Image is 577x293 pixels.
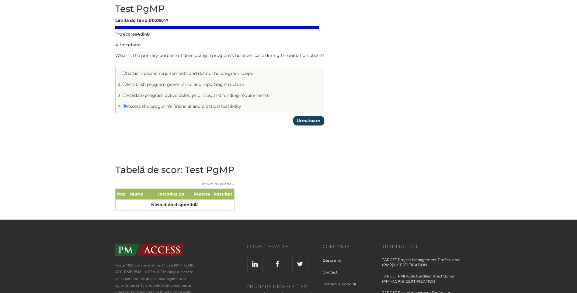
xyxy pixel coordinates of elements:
h2: Test PgMP [115,4,324,14]
span: 4. [118,104,122,109]
a: Termeni si conditii [323,281,360,293]
th: Rezultat [212,189,235,199]
th: Nume [128,189,150,199]
label: Assess the program’s financial and practical feasibility [123,104,241,109]
h2: Tabelă de scor: Test PgMP [115,165,235,175]
span: 1. [118,71,120,76]
input: Establish program governance and reporting structure [123,82,127,86]
h3: Training-uri [382,244,462,249]
th: Introdus pe [150,189,193,199]
th: Puncte [193,189,212,199]
label: Validate program deliverables, priorities, and funding requirements [123,93,269,98]
a: TARGET PMI Agile Certified Practitioner (PMI-ACP)® CERTIFICATION [382,274,462,290]
h3: Conecteaza-te [204,244,288,249]
span: 00:09:47 [149,18,169,23]
span: 4 [115,42,118,48]
h3: Abonare Newsletter [245,284,314,289]
a: Despre noi [323,258,347,269]
label: Gather specific requirements and define the program scope [122,71,253,76]
th: Poz. [115,189,128,199]
label: Establish program governance and reporting structure [123,82,244,87]
span: 3. [118,93,121,98]
div: Limită de timp: [115,17,324,24]
p: What is the primary purpose of developing a program’s business case during the initiation phase? [115,52,324,59]
input: Assess the program’s financial and practical feasibility [123,104,127,108]
h3: Companie [323,244,373,249]
div: Întrebarea din [115,30,324,38]
a: Contact [323,270,342,281]
input: Validate program deliverables, priorities, and funding requirements [123,93,127,97]
a: TARGET Project Management Professional (PMP)® CERTIFICATION [382,257,462,274]
caption: maxim de puncte 8 [115,178,235,189]
h5: . Întrebare [115,43,141,47]
img: PMAccess [115,244,183,256]
input: Următoare [293,116,324,125]
input: Gather specific requirements and define the program scope [122,71,126,75]
span: 2. [118,82,121,87]
span: 4 [137,31,140,37]
span: 8 [147,31,150,37]
td: Nicio dată disponibilă [115,199,235,210]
